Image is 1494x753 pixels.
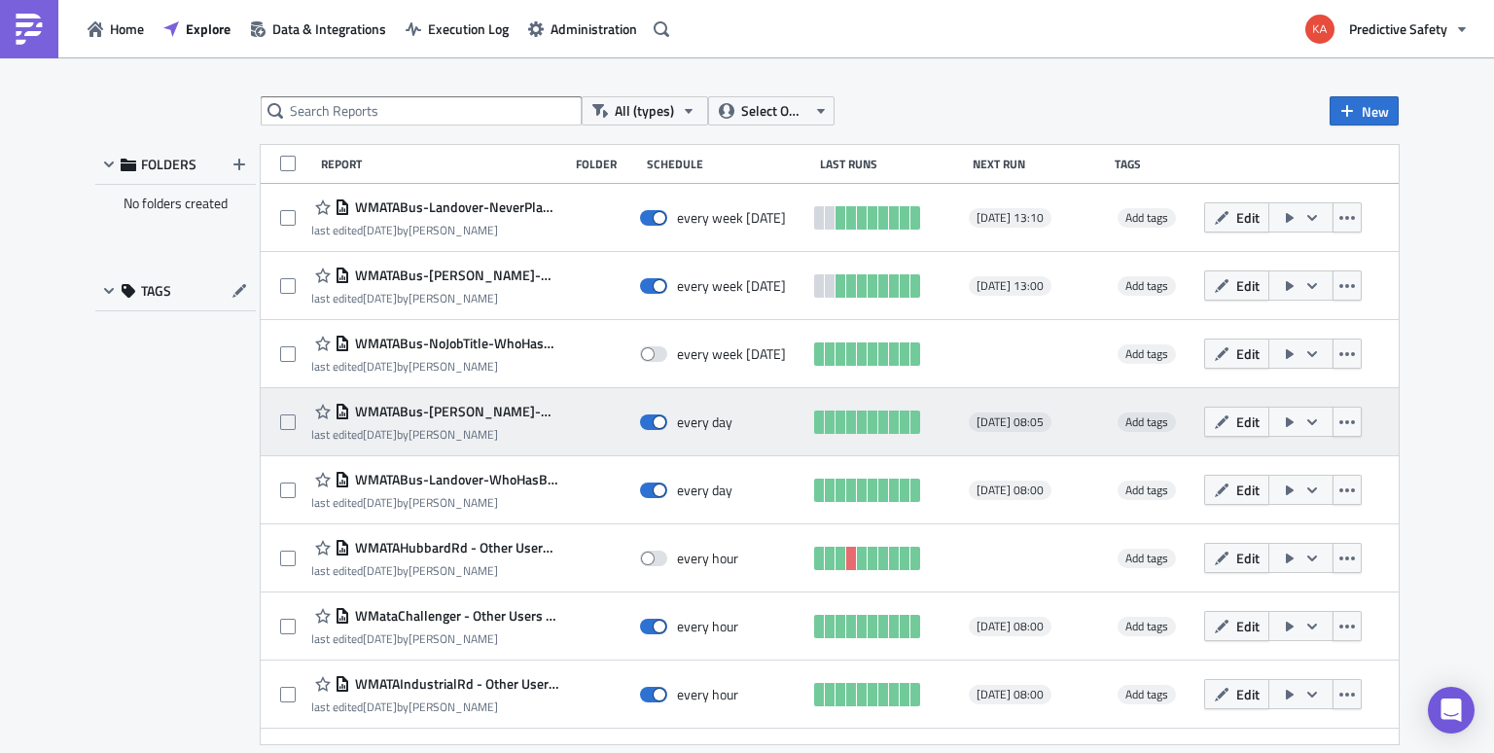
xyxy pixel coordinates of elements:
[1204,339,1269,369] button: Edit
[1125,208,1168,227] span: Add tags
[1236,275,1260,296] span: Edit
[1204,679,1269,709] button: Edit
[141,282,171,300] span: TAGS
[350,267,558,284] span: WMATABus-Andrews-NeverPlayed
[576,157,637,171] div: Folder
[1118,549,1176,568] span: Add tags
[677,413,732,431] div: every day
[1118,412,1176,432] span: Add tags
[311,495,558,510] div: last edited by [PERSON_NAME]
[1125,276,1168,295] span: Add tags
[973,157,1106,171] div: Next Run
[1349,18,1447,39] span: Predictive Safety
[1204,407,1269,437] button: Edit
[110,18,144,39] span: Home
[321,157,566,171] div: Report
[311,563,558,578] div: last edited by [PERSON_NAME]
[1204,475,1269,505] button: Edit
[741,100,806,122] span: Select Owner
[1118,208,1176,228] span: Add tags
[350,471,558,488] span: WMATABus-Landover-WhoHasBeenTrainedOnTheGame
[311,223,558,237] div: last edited by [PERSON_NAME]
[677,209,786,227] div: every week on Thursday
[1303,13,1336,46] img: Avatar
[95,185,256,222] div: No folders created
[677,482,732,499] div: every day
[311,359,558,374] div: last edited by [PERSON_NAME]
[1125,481,1168,499] span: Add tags
[677,345,786,363] div: every week on Monday
[677,618,738,635] div: every hour
[1236,412,1260,432] span: Edit
[708,96,835,125] button: Select Owner
[154,14,240,44] button: Explore
[311,427,558,442] div: last edited by [PERSON_NAME]
[350,607,558,625] span: WMataChallenger - Other Users Suspected in Last Hour
[1125,617,1168,635] span: Add tags
[1204,611,1269,641] button: Edit
[363,561,397,580] time: 2025-06-04T20:04:54Z
[1204,270,1269,301] button: Edit
[977,687,1044,702] span: [DATE] 08:00
[78,14,154,44] button: Home
[363,221,397,239] time: 2025-07-16T21:03:46Z
[1125,344,1168,363] span: Add tags
[350,198,558,216] span: WMATABus-Landover-NeverPlayed
[1236,684,1260,704] span: Edit
[1125,549,1168,567] span: Add tags
[350,403,558,420] span: WMATABus-Andrews-WhoHasBeenTrainedOnTheGame
[141,156,196,173] span: FOLDERS
[518,14,647,44] button: Administration
[677,277,786,295] div: every week on Thursday
[1118,617,1176,636] span: Add tags
[1362,101,1389,122] span: New
[1125,412,1168,431] span: Add tags
[977,278,1044,294] span: [DATE] 13:00
[363,698,397,716] time: 2025-06-12T15:06:21Z
[1118,481,1176,500] span: Add tags
[311,699,558,714] div: last edited by [PERSON_NAME]
[1236,616,1260,636] span: Edit
[1115,157,1196,171] div: Tags
[1236,480,1260,500] span: Edit
[350,675,558,693] span: WMATAIndustrialRd - Other Users Suspected in Last Hour
[363,629,397,648] time: 2025-06-04T20:05:16Z
[551,18,637,39] span: Administration
[1125,685,1168,703] span: Add tags
[428,18,509,39] span: Execution Log
[186,18,231,39] span: Explore
[261,96,582,125] input: Search Reports
[977,483,1044,498] span: [DATE] 08:00
[272,18,386,39] span: Data & Integrations
[363,289,397,307] time: 2025-07-16T21:04:14Z
[311,291,558,305] div: last edited by [PERSON_NAME]
[1236,548,1260,568] span: Edit
[396,14,518,44] button: Execution Log
[350,539,558,556] span: WMATAHubbardRd - Other Users Suspected in Last Hour
[1428,687,1475,734] div: Open Intercom Messenger
[1236,207,1260,228] span: Edit
[363,493,397,512] time: 2025-08-06T19:49:49Z
[1236,343,1260,364] span: Edit
[1204,202,1269,233] button: Edit
[615,100,674,122] span: All (types)
[677,686,738,703] div: every hour
[582,96,708,125] button: All (types)
[1204,543,1269,573] button: Edit
[677,550,738,567] div: every hour
[647,157,810,171] div: Schedule
[977,619,1044,634] span: [DATE] 08:00
[1330,96,1399,125] button: New
[977,414,1044,430] span: [DATE] 08:05
[1118,276,1176,296] span: Add tags
[311,631,558,646] div: last edited by [PERSON_NAME]
[240,14,396,44] button: Data & Integrations
[363,425,397,444] time: 2025-08-06T19:50:10Z
[1118,685,1176,704] span: Add tags
[350,335,558,352] span: WMATABus-NoJobTitle-WhoHasBeenTrainedOnTheGame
